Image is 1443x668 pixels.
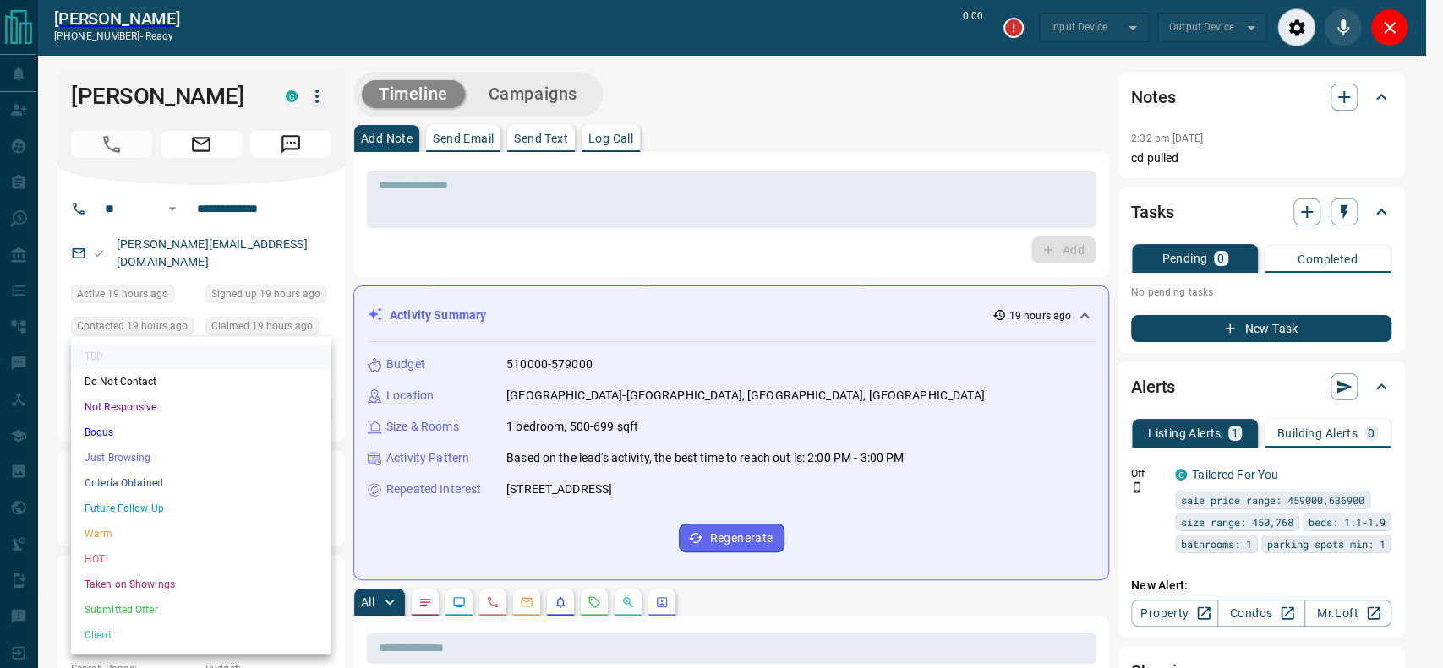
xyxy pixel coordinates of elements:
li: HOT [71,546,331,572]
li: Submitted Offer [71,597,331,622]
li: Just Browsing [71,445,331,470]
li: Warm [71,521,331,546]
li: Future Follow Up [71,496,331,521]
li: Bogus [71,420,331,445]
li: Client [71,622,331,648]
li: Do Not Contact [71,369,331,394]
li: Criteria Obtained [71,470,331,496]
li: Taken on Showings [71,572,331,597]
li: Not Responsive [71,394,331,420]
